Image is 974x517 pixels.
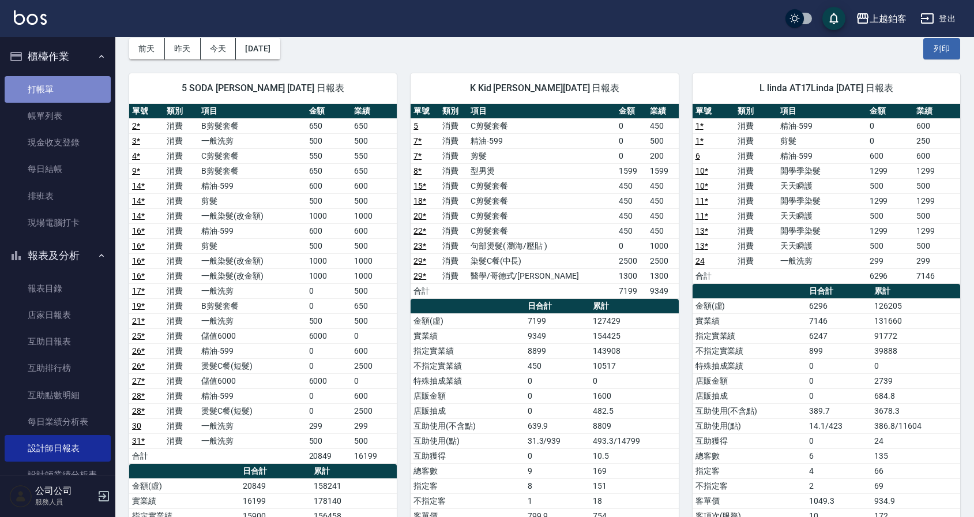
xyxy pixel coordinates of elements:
[198,208,306,223] td: 一般染髮(改金額)
[198,313,306,328] td: 一般洗剪
[693,358,806,373] td: 特殊抽成業績
[439,133,468,148] td: 消費
[5,302,111,328] a: 店家日報表
[439,118,468,133] td: 消費
[164,163,198,178] td: 消費
[198,163,306,178] td: B剪髮套餐
[693,343,806,358] td: 不指定實業績
[468,163,616,178] td: 型男燙
[164,208,198,223] td: 消費
[806,298,871,313] td: 6296
[164,403,198,418] td: 消費
[616,133,647,148] td: 0
[735,178,777,193] td: 消費
[198,388,306,403] td: 精油-599
[351,283,397,298] td: 500
[351,433,397,448] td: 500
[871,433,960,448] td: 24
[871,403,960,418] td: 3678.3
[411,433,524,448] td: 互助使用(點)
[411,448,524,463] td: 互助獲得
[777,148,867,163] td: 精油-599
[164,253,198,268] td: 消費
[5,462,111,488] a: 設計師業績分析表
[424,83,664,94] span: K Kid [PERSON_NAME][DATE] 日報表
[590,313,679,328] td: 127429
[306,448,352,463] td: 20849
[351,104,397,119] th: 業績
[806,388,871,403] td: 0
[616,193,647,208] td: 450
[871,343,960,358] td: 39888
[777,193,867,208] td: 開學季染髮
[870,12,907,26] div: 上越鉑客
[439,268,468,283] td: 消費
[351,403,397,418] td: 2500
[351,313,397,328] td: 500
[164,418,198,433] td: 消費
[647,163,678,178] td: 1599
[468,253,616,268] td: 染髮C餐(中長)
[5,42,111,72] button: 櫃檯作業
[5,156,111,182] a: 每日結帳
[306,418,352,433] td: 299
[735,208,777,223] td: 消費
[351,148,397,163] td: 550
[5,209,111,236] a: 現場電腦打卡
[411,373,524,388] td: 特殊抽成業績
[439,163,468,178] td: 消費
[706,83,946,94] span: L linda AT17Linda [DATE] 日報表
[777,178,867,193] td: 天天瞬護
[616,104,647,119] th: 金額
[777,104,867,119] th: 項目
[735,238,777,253] td: 消費
[306,118,352,133] td: 650
[616,178,647,193] td: 450
[735,104,777,119] th: 類別
[198,268,306,283] td: 一般染髮(改金額)
[806,328,871,343] td: 6247
[525,313,590,328] td: 7199
[164,148,198,163] td: 消費
[468,178,616,193] td: C剪髮套餐
[306,328,352,343] td: 6000
[5,183,111,209] a: 排班表
[590,299,679,314] th: 累計
[590,403,679,418] td: 482.5
[351,418,397,433] td: 299
[164,223,198,238] td: 消費
[806,313,871,328] td: 7146
[198,418,306,433] td: 一般洗剪
[5,355,111,381] a: 互助排行榜
[129,448,164,463] td: 合計
[198,178,306,193] td: 精油-599
[525,448,590,463] td: 0
[735,193,777,208] td: 消費
[525,388,590,403] td: 0
[647,208,678,223] td: 450
[806,418,871,433] td: 14.1/423
[198,328,306,343] td: 儲值6000
[913,178,960,193] td: 500
[867,208,913,223] td: 500
[590,328,679,343] td: 154425
[590,418,679,433] td: 8809
[693,298,806,313] td: 金額(虛)
[411,358,524,373] td: 不指定實業績
[439,178,468,193] td: 消費
[468,223,616,238] td: C剪髮套餐
[129,38,165,59] button: 前天
[913,223,960,238] td: 1299
[871,284,960,299] th: 累計
[693,373,806,388] td: 店販金額
[693,418,806,433] td: 互助使用(點)
[201,38,236,59] button: 今天
[164,193,198,208] td: 消費
[693,433,806,448] td: 互助獲得
[411,283,439,298] td: 合計
[871,418,960,433] td: 386.8/11604
[164,118,198,133] td: 消費
[923,38,960,59] button: 列印
[693,104,960,284] table: a dense table
[867,253,913,268] td: 299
